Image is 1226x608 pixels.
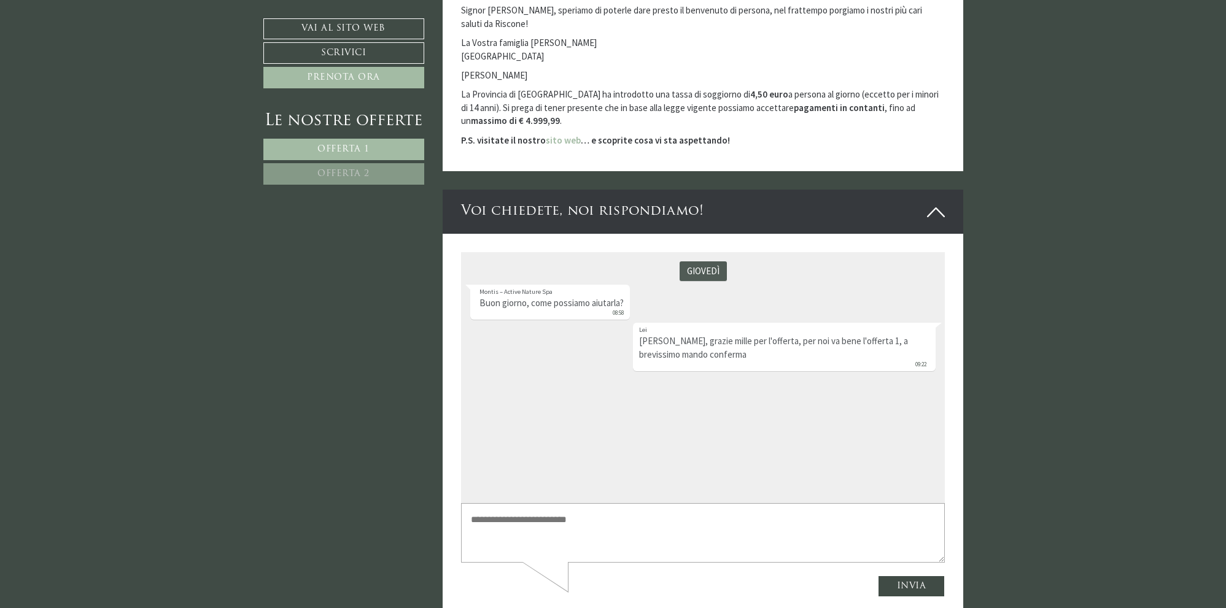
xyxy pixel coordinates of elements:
p: Signor [PERSON_NAME], speriamo di poterle dare presto il benvenuto di persona, nel frattempo porg... [461,4,945,30]
a: Vai al sito web [263,18,424,39]
div: Le nostre offerte [263,110,424,133]
strong: 4,50 euro [750,88,788,100]
small: 08:58 [18,57,163,65]
div: Voi chiedete, noi rispondiamo! [443,190,963,233]
button: Invia [417,323,484,345]
a: Prenota ora [263,67,424,88]
span: Offerta 1 [317,145,370,154]
a: Scrivici [263,42,424,64]
strong: massimo di € 4.999,99 [471,115,560,126]
div: Buon giorno, come possiamo aiutarla? [9,33,169,67]
div: giovedì [219,9,266,29]
span: Offerta 2 [317,169,370,179]
div: [PERSON_NAME], grazie mille per l'offerta, per noi va bene l'offerta 1, a brevissimo mando conferma [172,71,475,119]
p: [PERSON_NAME] [461,69,945,82]
strong: P.S. visitate il nostro … e scoprite cosa vi sta aspettando! [461,134,730,146]
a: sito web [546,134,581,146]
small: 09:22 [178,109,465,117]
div: Montis – Active Nature Spa [18,35,163,44]
strong: pagamenti in contanti [794,102,885,114]
p: La Vostra famiglia [PERSON_NAME] [GEOGRAPHIC_DATA] [461,36,945,63]
div: Lei [178,73,465,82]
p: La Provincia di [GEOGRAPHIC_DATA] ha introdotto una tassa di soggiorno di a persona al giorno (ec... [461,88,945,127]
